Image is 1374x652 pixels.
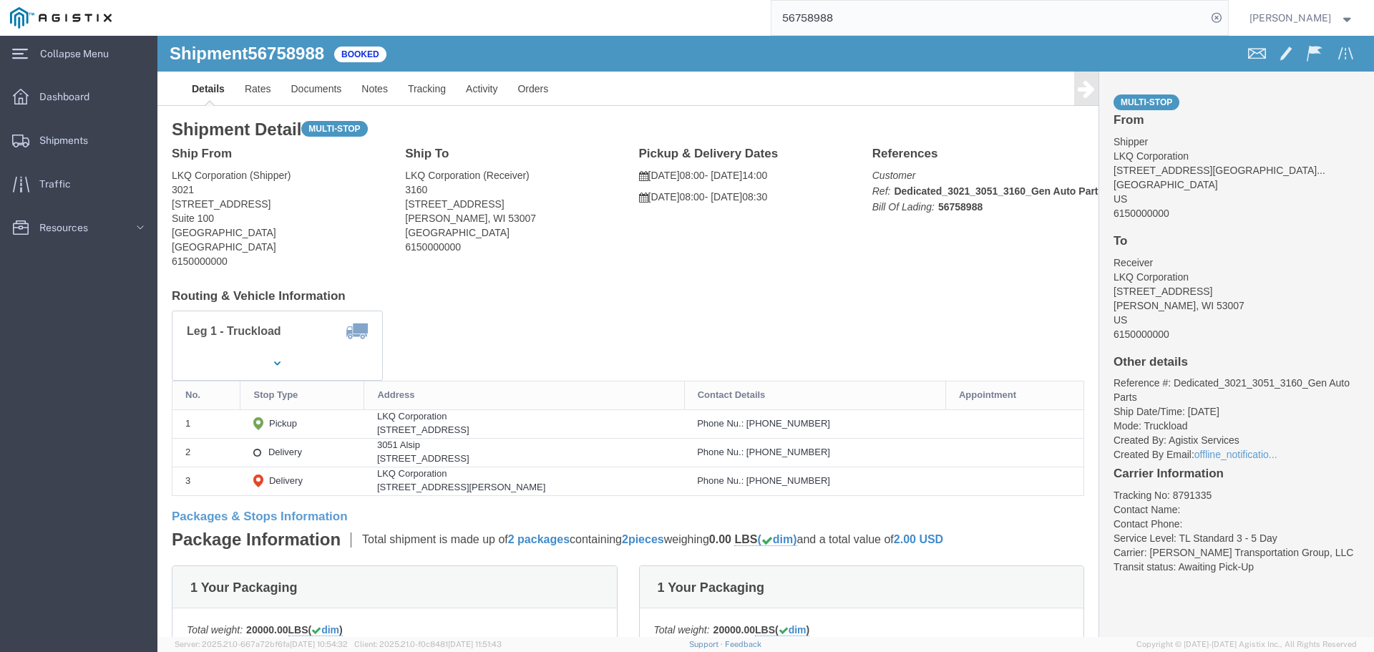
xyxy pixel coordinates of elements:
[1,213,157,242] a: Resources
[1,126,157,155] a: Shipments
[1,170,157,198] a: Traffic
[157,36,1374,637] iframe: FS Legacy Container
[290,640,348,648] span: [DATE] 10:54:32
[175,640,348,648] span: Server: 2025.21.0-667a72bf6fa
[39,126,98,155] span: Shipments
[448,640,502,648] span: [DATE] 11:51:43
[1136,638,1357,651] span: Copyright © [DATE]-[DATE] Agistix Inc., All Rights Reserved
[39,213,98,242] span: Resources
[725,640,761,648] a: Feedback
[1249,9,1355,26] button: [PERSON_NAME]
[1,82,157,111] a: Dashboard
[1249,10,1331,26] span: Douglas Harris
[39,82,99,111] span: Dashboard
[10,7,112,29] img: logo
[354,640,502,648] span: Client: 2025.21.0-f0c8481
[689,640,725,648] a: Support
[771,1,1207,35] input: Search for shipment number, reference number
[40,39,119,68] span: Collapse Menu
[39,170,81,198] span: Traffic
